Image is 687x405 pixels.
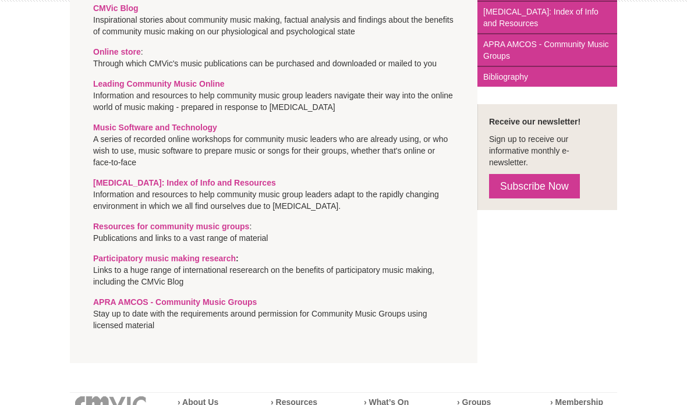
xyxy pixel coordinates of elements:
[93,123,217,133] a: Music Software and Technology
[93,253,454,288] p: Links to a huge range of international reserearch on the benefits of participatory music making, ...
[477,35,617,67] a: APRA AMCOS - Community Music Groups
[93,80,225,89] a: Leading Community Music Online
[477,67,617,87] a: Bibliography
[93,179,276,188] a: [MEDICAL_DATA]: Index of Info and Resources
[489,118,580,127] strong: Receive our newsletter!
[93,221,454,244] p: : Publications and links to a vast range of material
[93,122,454,169] p: A series of recorded online workshops for community music leaders who are already using, or who w...
[489,134,605,169] p: Sign up to receive our informative monthly e-newsletter.
[93,47,454,70] p: : Through which CMVic's music publications can be purchased and downloaded or mailed to you
[93,297,454,332] p: Stay up to date with the requirements around permission for Community Music Groups using licensed...
[93,4,139,13] a: CMVic Blog
[477,2,617,35] a: [MEDICAL_DATA]: Index of Info and Resources
[93,254,236,264] a: Participatory music making research
[93,254,239,264] strong: :
[93,222,249,232] a: Resources for community music groups
[93,48,141,57] a: Online store
[93,79,454,113] p: Information and resources to help community music group leaders navigate their way into the onlin...
[93,3,454,38] p: Inspirational stories about community music making, factual analysis and findings about the benef...
[489,175,580,199] a: Subscribe Now
[93,177,454,212] p: Information and resources to help community music group leaders adapt to the rapidly changing env...
[93,298,257,307] a: APRA AMCOS - Community Music Groups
